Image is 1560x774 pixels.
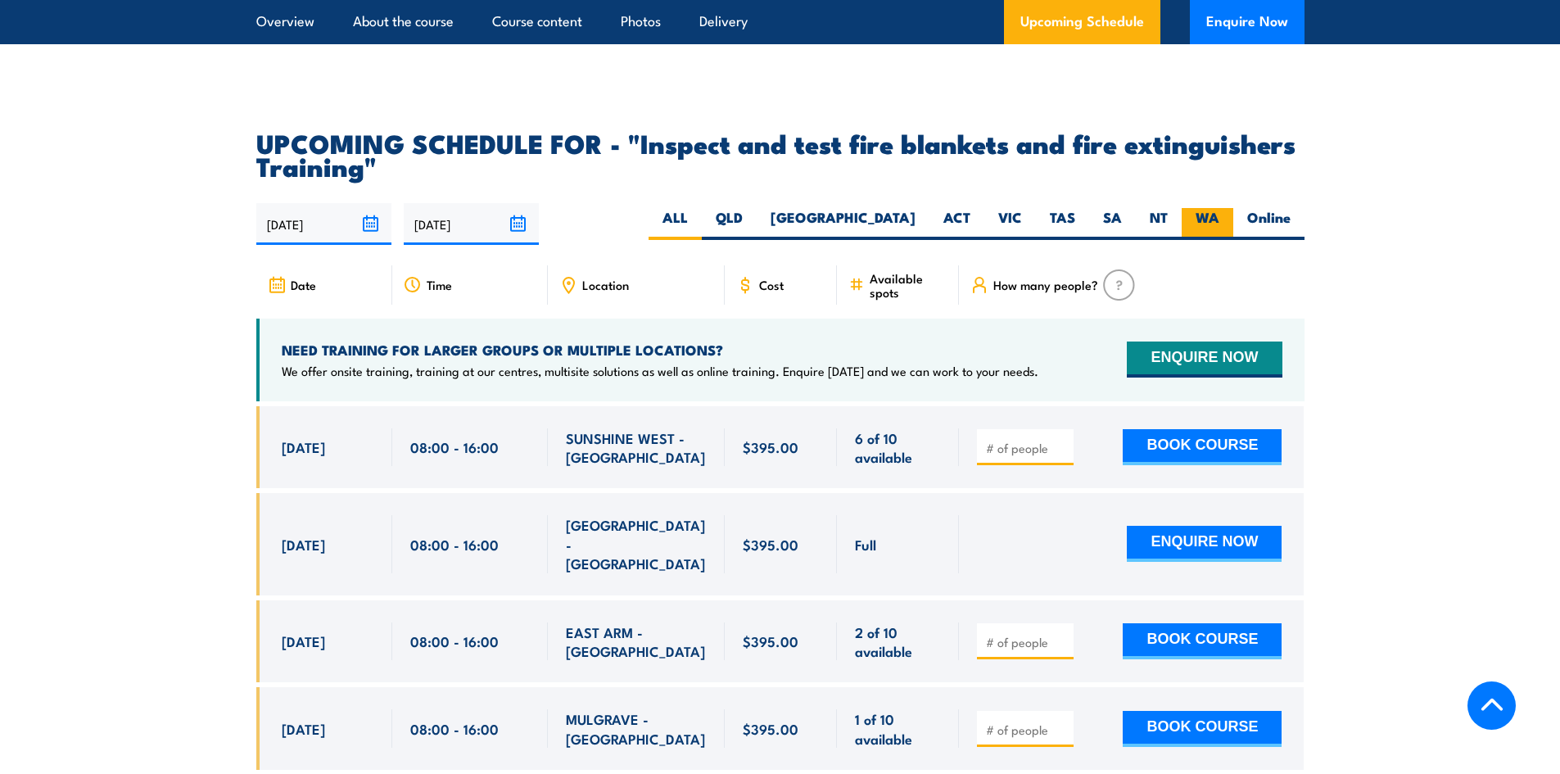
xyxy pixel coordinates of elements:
span: SUNSHINE WEST - [GEOGRAPHIC_DATA] [566,428,707,467]
input: # of people [986,440,1068,456]
span: Location [582,278,629,292]
label: [GEOGRAPHIC_DATA] [757,208,929,240]
input: # of people [986,634,1068,650]
span: [DATE] [282,719,325,738]
input: # of people [986,722,1068,738]
span: 6 of 10 available [855,428,941,467]
h4: NEED TRAINING FOR LARGER GROUPS OR MULTIPLE LOCATIONS? [282,341,1038,359]
label: NT [1136,208,1182,240]
span: 08:00 - 16:00 [410,719,499,738]
span: MULGRAVE - [GEOGRAPHIC_DATA] [566,709,707,748]
span: $395.00 [743,631,798,650]
span: Date [291,278,316,292]
label: QLD [702,208,757,240]
label: Online [1233,208,1305,240]
span: Time [427,278,452,292]
span: How many people? [993,278,1098,292]
span: 1 of 10 available [855,709,941,748]
span: 08:00 - 16:00 [410,437,499,456]
label: ACT [929,208,984,240]
label: VIC [984,208,1036,240]
span: 08:00 - 16:00 [410,535,499,554]
input: From date [256,203,391,245]
span: Cost [759,278,784,292]
label: WA [1182,208,1233,240]
span: Available spots [870,271,947,299]
button: BOOK COURSE [1123,623,1282,659]
span: $395.00 [743,719,798,738]
span: EAST ARM - [GEOGRAPHIC_DATA] [566,622,707,661]
span: 2 of 10 available [855,622,941,661]
label: TAS [1036,208,1089,240]
h2: UPCOMING SCHEDULE FOR - "Inspect and test fire blankets and fire extinguishers Training" [256,131,1305,177]
span: Full [855,535,876,554]
span: 08:00 - 16:00 [410,631,499,650]
button: BOOK COURSE [1123,429,1282,465]
button: ENQUIRE NOW [1127,526,1282,562]
span: [DATE] [282,437,325,456]
label: ALL [649,208,702,240]
span: $395.00 [743,535,798,554]
button: BOOK COURSE [1123,711,1282,747]
button: ENQUIRE NOW [1127,342,1282,378]
span: [DATE] [282,631,325,650]
label: SA [1089,208,1136,240]
input: To date [404,203,539,245]
p: We offer onsite training, training at our centres, multisite solutions as well as online training... [282,363,1038,379]
span: [DATE] [282,535,325,554]
span: [GEOGRAPHIC_DATA] - [GEOGRAPHIC_DATA] [566,515,707,573]
span: $395.00 [743,437,798,456]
